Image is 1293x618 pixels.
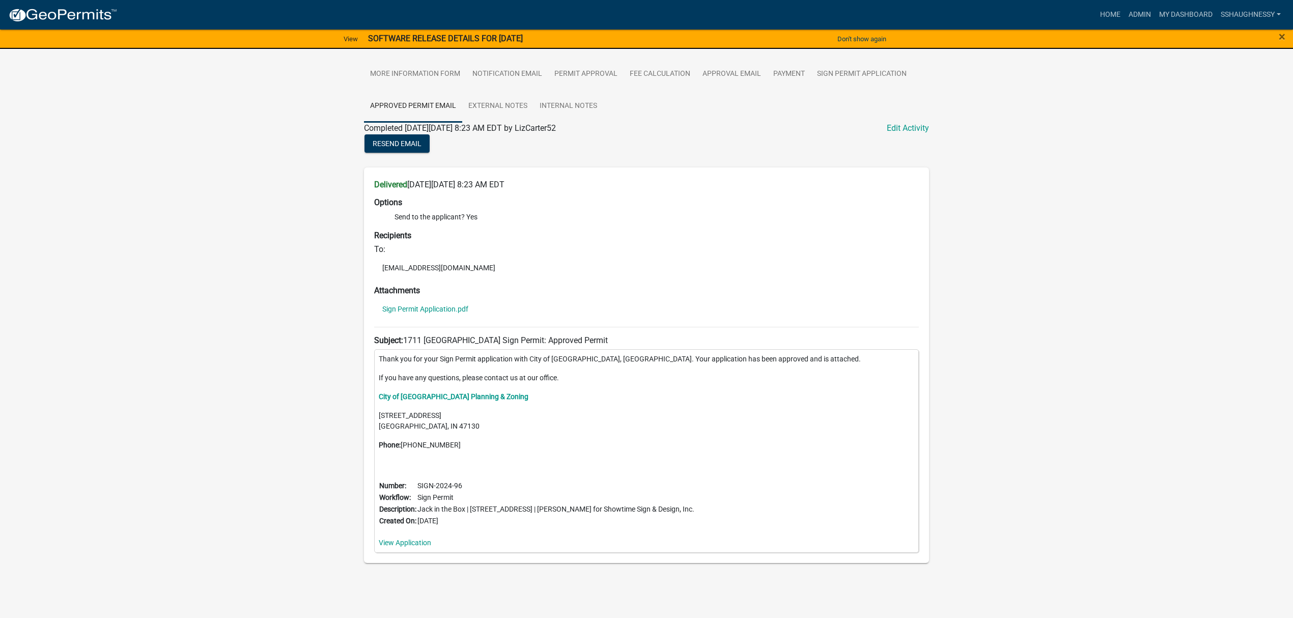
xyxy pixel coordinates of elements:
[364,134,430,153] button: Resend Email
[379,493,411,501] b: Workflow:
[379,482,406,490] b: Number:
[1279,31,1285,43] button: Close
[811,58,913,91] a: Sign Permit Application
[364,58,466,91] a: More Information Form
[417,503,695,515] td: Jack in the Box | [STREET_ADDRESS] | [PERSON_NAME] for Showtime Sign & Design, Inc.
[395,212,919,222] li: Send to the applicant? Yes
[466,58,548,91] a: Notification Email
[624,58,696,91] a: Fee Calculation
[1096,5,1125,24] a: Home
[374,286,420,295] strong: Attachments
[379,505,416,513] b: Description:
[548,58,624,91] a: Permit Approval
[533,90,603,123] a: Internal Notes
[379,517,416,525] b: Created On:
[379,354,914,364] p: Thank you for your Sign Permit application with City of [GEOGRAPHIC_DATA], [GEOGRAPHIC_DATA]. You...
[1125,5,1155,24] a: Admin
[833,31,890,47] button: Don't show again
[374,180,407,189] strong: Delivered
[462,90,533,123] a: External Notes
[373,139,421,148] span: Resend Email
[887,122,929,134] a: Edit Activity
[696,58,767,91] a: Approval Email
[379,440,914,451] p: [PHONE_NUMBER]
[417,515,695,527] td: [DATE]
[364,123,556,133] span: Completed [DATE][DATE] 8:23 AM EDT by LizCarter52
[379,539,431,547] a: View Application
[368,34,523,43] strong: SOFTWARE RELEASE DETAILS FOR [DATE]
[374,335,403,345] strong: Subject:
[382,305,468,313] a: Sign Permit Application.pdf
[417,492,695,503] td: Sign Permit
[374,180,919,189] h6: [DATE][DATE] 8:23 AM EDT
[374,260,919,275] li: [EMAIL_ADDRESS][DOMAIN_NAME]
[374,244,919,254] h6: To:
[379,373,914,383] p: If you have any questions, please contact us at our office.
[374,335,919,345] h6: 1711 [GEOGRAPHIC_DATA] Sign Permit: Approved Permit
[364,90,462,123] a: Approved Permit Email
[379,410,914,432] p: [STREET_ADDRESS] [GEOGRAPHIC_DATA], IN 47130
[1155,5,1217,24] a: My Dashboard
[374,198,402,207] strong: Options
[379,392,528,401] a: City of [GEOGRAPHIC_DATA] Planning & Zoning
[1217,5,1285,24] a: sshaughnessy
[340,31,362,47] a: View
[417,480,695,492] td: SIGN-2024-96
[374,231,411,240] strong: Recipients
[1279,30,1285,44] span: ×
[767,58,811,91] a: Payment
[379,441,401,449] strong: Phone:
